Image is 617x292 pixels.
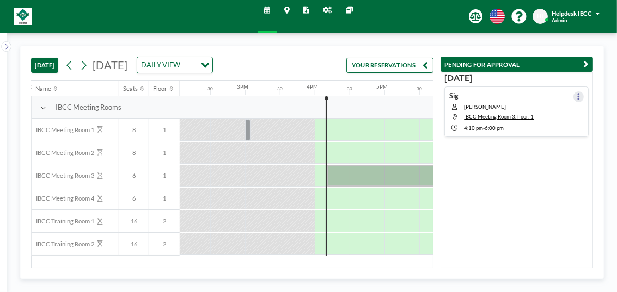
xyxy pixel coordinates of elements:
div: 30 [277,86,283,91]
span: - [483,126,485,132]
input: Search for option [183,59,194,71]
div: Floor [154,85,168,92]
span: 4:10 PM [464,126,483,132]
span: 6 [119,195,149,202]
span: 8 [119,149,149,157]
span: 2 [149,218,180,225]
span: 2 [149,240,180,248]
span: IBCC Meeting Room 4 [32,195,94,202]
h3: [DATE] [444,72,589,83]
span: IBCC Meeting Room 3 [32,172,94,179]
span: 16 [119,240,149,248]
span: HI [537,13,543,20]
div: 30 [347,86,352,91]
div: 5PM [376,84,388,90]
span: [PERSON_NAME] [464,104,534,110]
span: Admin [552,17,567,24]
button: PENDING FOR APPROVAL [441,57,593,72]
img: organization-logo [14,8,32,25]
span: 6 [119,172,149,179]
span: 1 [149,126,180,134]
div: Search for option [137,57,212,73]
span: IBCC Meeting Room 1 [32,126,94,134]
span: DAILY VIEW [139,59,182,71]
div: 3PM [237,84,248,90]
span: 8 [119,126,149,134]
span: 16 [119,218,149,225]
span: IBCC Meeting Room 3, floor: 1 [464,114,534,120]
span: Helpdesk IBCC [552,10,592,17]
div: 4PM [307,84,318,90]
span: IBCC Meeting Rooms [56,103,121,111]
div: Seats [124,85,138,92]
span: IBCC Training Room 1 [32,218,94,225]
span: IBCC Meeting Room 2 [32,149,94,157]
button: YOUR RESERVATIONS [346,58,433,73]
div: 30 [207,86,213,91]
span: IBCC Training Room 2 [32,240,94,248]
span: 1 [149,149,180,157]
div: Name [36,85,52,92]
span: [DATE] [93,58,127,71]
h4: Sig [449,91,459,100]
button: [DATE] [31,58,58,73]
div: 30 [417,86,422,91]
span: 1 [149,195,180,202]
span: 1 [149,172,180,179]
span: 6:00 PM [485,126,504,132]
